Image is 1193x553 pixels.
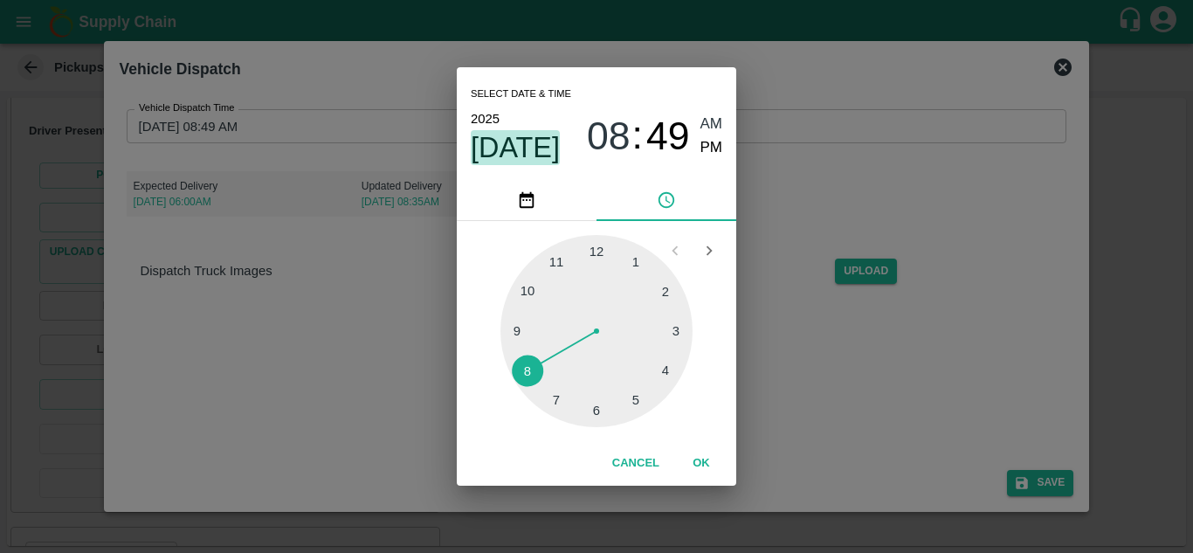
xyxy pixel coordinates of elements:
[587,113,631,159] button: 08
[587,114,631,159] span: 08
[700,113,723,136] button: AM
[673,448,729,479] button: OK
[471,81,571,107] span: Select date & time
[646,114,690,159] span: 49
[646,113,690,159] button: 49
[457,179,596,221] button: pick date
[471,107,500,130] button: 2025
[605,448,666,479] button: Cancel
[471,130,560,165] button: [DATE]
[632,113,643,159] span: :
[596,179,736,221] button: pick time
[700,136,723,160] button: PM
[693,234,726,267] button: Open next view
